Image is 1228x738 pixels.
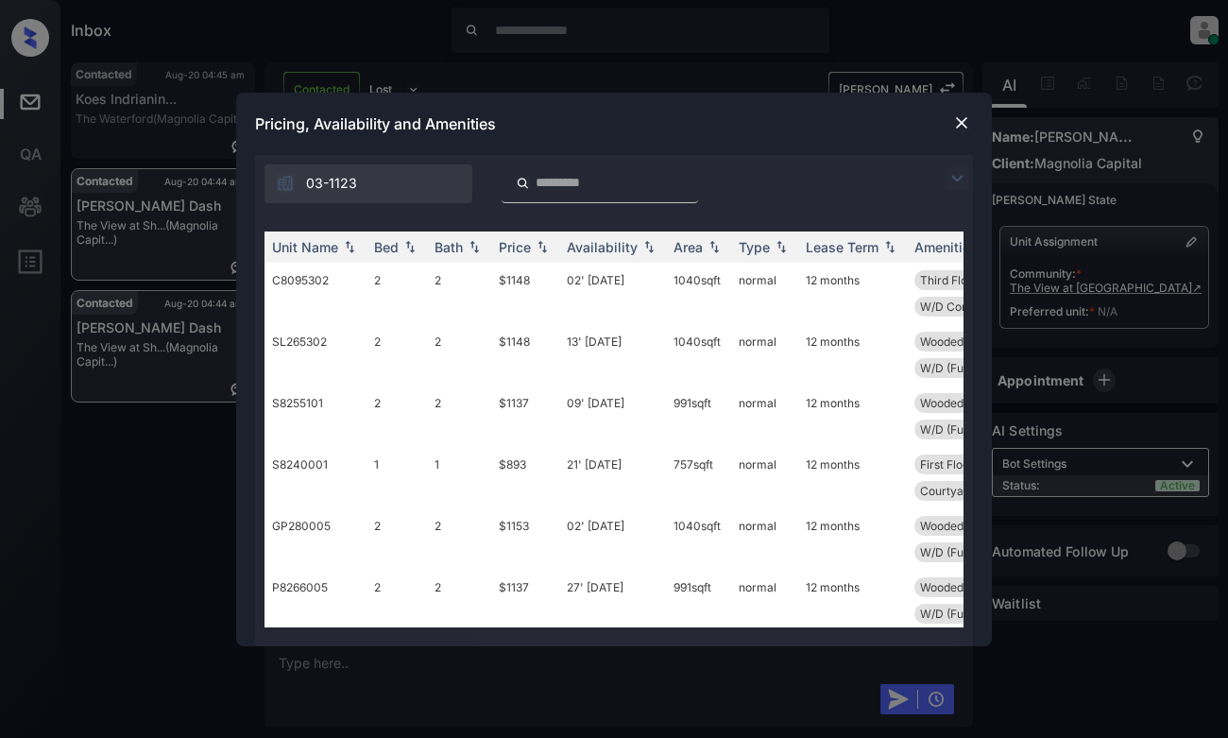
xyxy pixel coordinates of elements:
td: 991 sqft [666,570,731,631]
td: 1040 sqft [666,324,731,386]
span: Wooded View [920,335,993,349]
img: sorting [880,240,899,253]
span: W/D (Full Sized... [920,545,1011,559]
td: 1 [367,447,427,508]
td: 2 [367,386,427,447]
td: 2 [367,570,427,631]
td: 2 [367,263,427,324]
img: icon-zuma [516,175,530,192]
div: Bed [374,239,399,255]
div: Amenities [914,239,978,255]
td: $893 [491,447,559,508]
td: $1137 [491,570,559,631]
span: W/D (Full Sized... [920,422,1011,437]
td: normal [731,324,798,386]
td: S8255101 [264,386,367,447]
td: 12 months [798,508,907,570]
span: W/D Connections [920,300,1014,314]
img: sorting [772,240,791,253]
img: icon-zuma [946,167,968,190]
td: 02' [DATE] [559,263,666,324]
td: normal [731,570,798,631]
td: 2 [427,386,491,447]
td: 12 months [798,386,907,447]
td: 2 [427,570,491,631]
td: $1153 [491,508,559,570]
img: sorting [465,240,484,253]
td: C8095302 [264,263,367,324]
div: Area [674,239,703,255]
td: normal [731,263,798,324]
div: Unit Name [272,239,338,255]
td: $1148 [491,263,559,324]
div: Lease Term [806,239,878,255]
td: P8266005 [264,570,367,631]
div: Price [499,239,531,255]
td: 2 [367,508,427,570]
td: 2 [427,508,491,570]
span: 03-1123 [306,173,357,194]
td: 1040 sqft [666,508,731,570]
td: 12 months [798,447,907,508]
td: 1 [427,447,491,508]
td: 991 sqft [666,386,731,447]
td: 12 months [798,570,907,631]
span: Wooded View [920,396,993,410]
td: 27' [DATE] [559,570,666,631]
img: sorting [533,240,552,253]
td: 1040 sqft [666,263,731,324]
img: close [952,113,971,132]
td: normal [731,447,798,508]
td: 02' [DATE] [559,508,666,570]
div: Availability [567,239,638,255]
td: 09' [DATE] [559,386,666,447]
td: SL265302 [264,324,367,386]
span: Courtyard view [920,484,1003,498]
img: sorting [340,240,359,253]
td: 2 [427,324,491,386]
td: 12 months [798,263,907,324]
td: $1148 [491,324,559,386]
td: S8240001 [264,447,367,508]
img: sorting [705,240,724,253]
td: 757 sqft [666,447,731,508]
span: Wooded View [920,519,993,533]
div: Bath [435,239,463,255]
img: icon-zuma [276,174,295,193]
td: normal [731,386,798,447]
span: W/D (Full Sized... [920,607,1011,621]
td: normal [731,508,798,570]
span: Wooded View [920,580,993,594]
span: W/D (Full Sized... [920,361,1011,375]
div: Pricing, Availability and Amenities [236,93,992,155]
td: 12 months [798,324,907,386]
td: $1137 [491,386,559,447]
td: GP280005 [264,508,367,570]
td: 2 [367,324,427,386]
span: Third Floor [920,273,979,287]
img: sorting [401,240,419,253]
span: First Floor [920,457,974,472]
td: 21' [DATE] [559,447,666,508]
td: 2 [427,263,491,324]
img: sorting [640,240,658,253]
div: Type [739,239,770,255]
td: 13' [DATE] [559,324,666,386]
